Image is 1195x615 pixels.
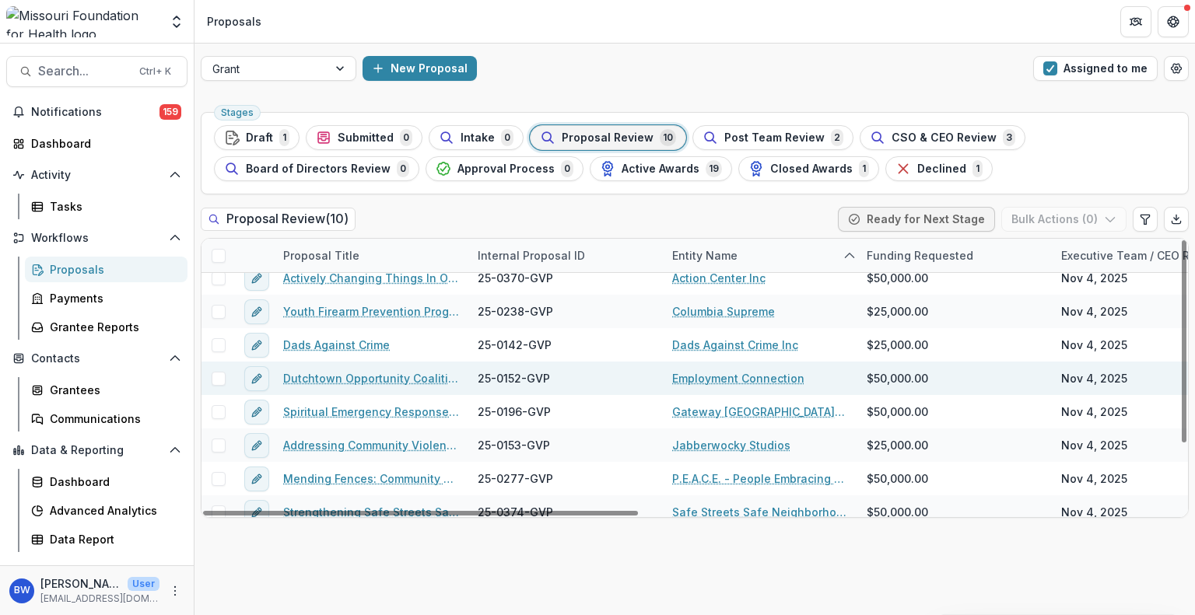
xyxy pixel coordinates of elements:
span: 0 [501,129,513,146]
button: edit [244,466,269,491]
button: edit [244,500,269,525]
span: $50,000.00 [867,504,928,520]
span: 0 [561,160,573,177]
button: Open Data & Reporting [6,438,187,463]
span: 25-0152-GVP [478,370,550,386]
span: Board of Directors Review [246,162,391,176]
span: Intake [461,131,495,145]
div: Grantees [50,382,175,398]
span: Declined [917,162,966,176]
button: Declined1 [885,156,993,181]
span: Stages [221,107,254,118]
a: Youth Firearm Prevention Program [283,303,459,320]
a: Dashboard [6,131,187,156]
span: Post Team Review [724,131,825,145]
span: 0 [397,160,409,177]
button: edit [244,433,269,458]
a: Advanced Analytics [25,498,187,523]
a: Actively Changing Things In Our Neighborhoods [283,270,459,286]
div: Proposals [207,13,261,30]
span: 25-0277-GVP [478,470,553,487]
a: Action Center Inc [672,270,766,286]
a: Payments [25,285,187,311]
span: Notifications [31,106,159,119]
div: Proposal Title [274,247,369,264]
button: Assigned to me [1033,56,1158,81]
button: Open Activity [6,162,187,187]
div: Entity Name [663,247,747,264]
div: Payments [50,290,175,306]
nav: breadcrumb [201,10,268,33]
div: Advanced Analytics [50,502,175,519]
button: Active Awards19 [590,156,732,181]
div: Nov 4, 2025 [1061,270,1127,286]
div: Communications [50,411,175,427]
div: Nov 4, 2025 [1061,303,1127,320]
button: Edit table settings [1133,207,1158,232]
span: Workflows [31,232,163,245]
a: Spiritual Emergency Response Network (SERN) [283,404,459,420]
button: Search... [6,56,187,87]
div: Internal Proposal ID [468,239,663,272]
div: Funding Requested [857,239,1052,272]
div: Proposal Title [274,239,468,272]
div: Internal Proposal ID [468,247,594,264]
a: Grantee Reports [25,314,187,340]
button: Submitted0 [306,125,422,150]
div: Data Report [50,531,175,547]
button: edit [244,333,269,358]
span: $50,000.00 [867,404,928,420]
span: CSO & CEO Review [892,131,997,145]
a: Tasks [25,194,187,219]
div: Nov 4, 2025 [1061,337,1127,353]
span: Activity [31,169,163,182]
span: $50,000.00 [867,370,928,386]
a: Safe Streets Safe Neighborhoods [672,504,848,520]
span: 25-0142-GVP [478,337,552,353]
span: $25,000.00 [867,437,928,453]
div: Entity Name [663,239,857,272]
div: Nov 4, 2025 [1061,470,1127,487]
div: Funding Requested [857,247,983,264]
button: Bulk Actions (0) [1001,207,1127,232]
a: Addressing Community Violence Through High-quality Arts and Education Experiences [283,437,459,453]
button: edit [244,400,269,425]
p: User [128,577,159,591]
svg: sorted ascending [843,250,856,262]
span: 25-0370-GVP [478,270,553,286]
span: Submitted [338,131,394,145]
span: Contacts [31,352,163,365]
button: edit [244,299,269,324]
button: Closed Awards1 [738,156,879,181]
a: Dashboard [25,469,187,494]
button: More [166,582,184,600]
div: Dashboard [31,135,175,152]
span: Active Awards [622,162,699,176]
span: Proposal Review [562,131,654,145]
span: $25,000.00 [867,337,928,353]
button: Partners [1120,6,1151,37]
span: $50,000.00 [867,270,928,286]
span: 3 [1003,129,1015,146]
button: Approval Process0 [426,156,583,181]
a: Data Report [25,526,187,552]
a: Dads Against Crime [283,337,390,353]
p: [EMAIL_ADDRESS][DOMAIN_NAME] [40,592,159,606]
button: New Proposal [363,56,477,81]
div: Grantee Reports [50,319,175,335]
span: Search... [38,64,130,79]
button: Post Team Review2 [692,125,853,150]
div: Ctrl + K [136,63,174,80]
div: Nov 4, 2025 [1061,437,1127,453]
button: Open Workflows [6,225,187,250]
span: $50,000.00 [867,470,928,487]
a: Grantees [25,377,187,403]
div: Nov 4, 2025 [1061,370,1127,386]
span: 2 [831,129,843,146]
a: Jabberwocky Studios [672,437,790,453]
a: Mending Fences: Community Violence Intervention for Youth [283,470,459,487]
span: Approval Process [457,162,555,176]
span: 1 [279,129,289,146]
a: Gateway [GEOGRAPHIC_DATA][PERSON_NAME] [672,404,848,420]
